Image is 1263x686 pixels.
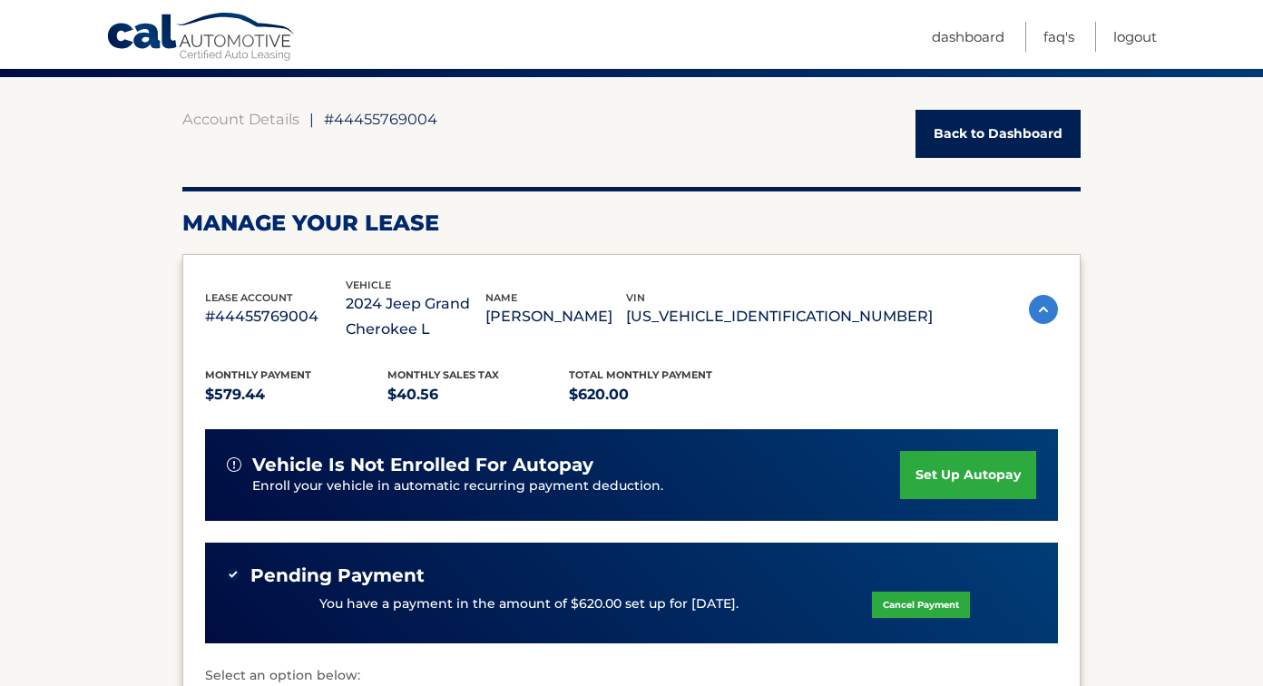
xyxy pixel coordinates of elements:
[915,110,1081,158] a: Back to Dashboard
[227,568,240,581] img: check-green.svg
[387,368,499,381] span: Monthly sales Tax
[485,291,517,304] span: name
[387,382,570,407] p: $40.56
[346,291,486,342] p: 2024 Jeep Grand Cherokee L
[250,564,425,587] span: Pending Payment
[205,368,311,381] span: Monthly Payment
[1043,22,1074,52] a: FAQ's
[182,210,1081,237] h2: Manage Your Lease
[626,291,645,304] span: vin
[252,476,900,496] p: Enroll your vehicle in automatic recurring payment deduction.
[227,457,241,472] img: alert-white.svg
[485,304,626,329] p: [PERSON_NAME]
[900,451,1036,499] a: set up autopay
[252,454,593,476] span: vehicle is not enrolled for autopay
[319,594,739,614] p: You have a payment in the amount of $620.00 set up for [DATE].
[569,368,712,381] span: Total Monthly Payment
[182,110,299,128] a: Account Details
[346,279,391,291] span: vehicle
[205,291,293,304] span: lease account
[626,304,933,329] p: [US_VEHICLE_IDENTIFICATION_NUMBER]
[324,110,437,128] span: #44455769004
[1113,22,1157,52] a: Logout
[1029,295,1058,324] img: accordion-active.svg
[205,382,387,407] p: $579.44
[309,110,314,128] span: |
[106,12,297,64] a: Cal Automotive
[932,22,1004,52] a: Dashboard
[872,592,970,618] a: Cancel Payment
[205,304,346,329] p: #44455769004
[569,382,751,407] p: $620.00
